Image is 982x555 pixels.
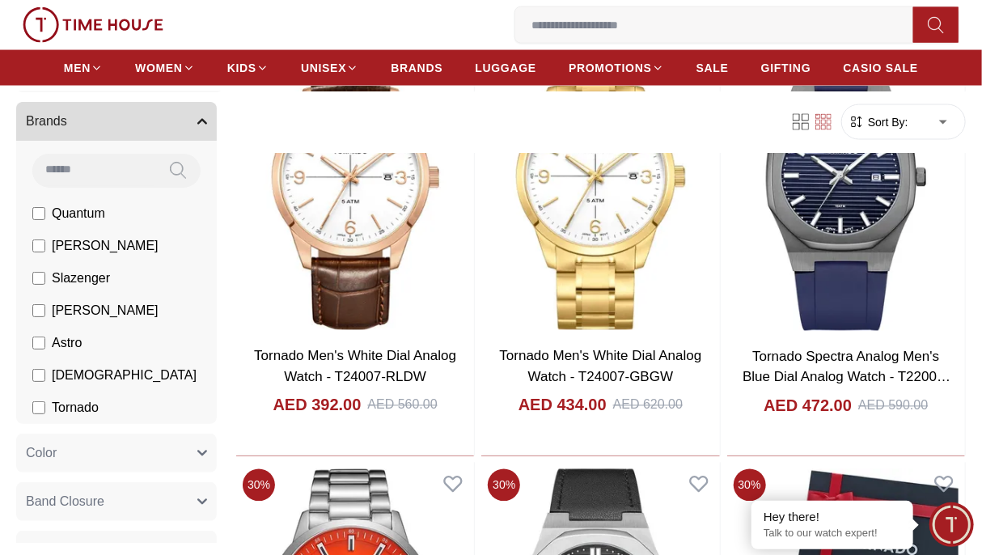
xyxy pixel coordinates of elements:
a: Tornado Men's White Dial Analog Watch - T24007-GBGW [500,349,702,385]
a: BRANDS [391,53,442,83]
img: Tornado Men's White Dial Analog Watch - T24007-GBGW [481,34,719,337]
a: UNISEX [301,53,358,83]
span: SALE [696,60,729,76]
div: AED 590.00 [858,396,928,416]
input: Astro [32,336,45,349]
span: Sort By: [865,113,908,129]
a: KIDS [227,53,269,83]
img: Tornado Spectra Analog Men's Blue Dial Analog Watch - T22002-XSNN [727,34,965,337]
a: WOMEN [135,53,195,83]
div: Chat Widget [929,502,974,547]
span: MEN [64,60,91,76]
span: 30 % [488,469,520,502]
span: Band Closure [26,491,104,511]
p: Talk to our watch expert! [764,527,901,540]
div: AED 620.00 [613,396,683,415]
h4: AED 434.00 [519,394,607,417]
div: Hey there! [764,509,901,525]
img: ... [23,7,163,43]
span: Astro [52,333,82,352]
span: BRANDS [391,60,442,76]
a: CASIO SALE [844,53,919,83]
span: Quantum [52,203,105,222]
button: Sort By: [849,113,908,129]
span: 30 % [243,469,275,502]
span: PROMOTIONS [569,60,652,76]
span: WOMEN [135,60,183,76]
a: LUGGAGE [475,53,536,83]
input: Quantum [32,206,45,219]
button: Brands [16,101,217,140]
a: PROMOTIONS [569,53,664,83]
span: Slazenger [52,268,110,287]
span: [PERSON_NAME] [52,300,159,320]
span: LUGGAGE [475,60,536,76]
span: [PERSON_NAME] [52,235,159,255]
input: [DEMOGRAPHIC_DATA] [32,368,45,381]
button: Band Closure [16,481,217,520]
a: MEN [64,53,103,83]
span: 30 % [734,469,766,502]
span: GIFTING [761,60,811,76]
a: Tornado Spectra Analog Men's Blue Dial Analog Watch - T22002-XSNN [743,350,950,406]
h4: AED 472.00 [764,395,852,417]
input: Slazenger [32,271,45,284]
input: Tornado [32,400,45,413]
input: [PERSON_NAME] [32,239,45,252]
span: UNISEX [301,60,346,76]
span: CASIO SALE [844,60,919,76]
h4: AED 392.00 [273,394,362,417]
a: GIFTING [761,53,811,83]
span: [DEMOGRAPHIC_DATA] [52,365,197,384]
img: Tornado Men's White Dial Analog Watch - T24007-RLDW [236,34,474,337]
input: [PERSON_NAME] [32,303,45,316]
button: Color [16,433,217,472]
span: KIDS [227,60,256,76]
span: Color [26,443,57,462]
span: Brands [26,111,67,130]
span: Tornado [52,397,99,417]
a: SALE [696,53,729,83]
a: Tornado Men's White Dial Analog Watch - T24007-RLDW [254,349,456,385]
div: AED 560.00 [368,396,438,415]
